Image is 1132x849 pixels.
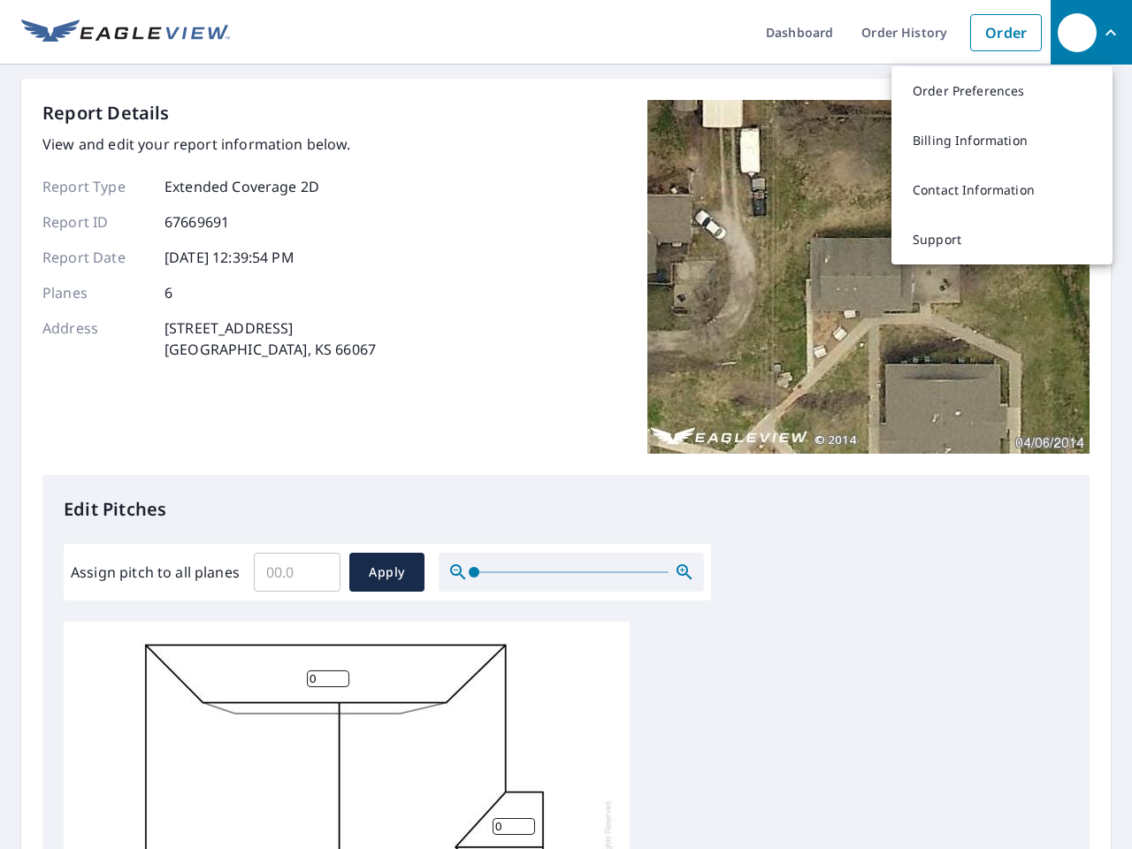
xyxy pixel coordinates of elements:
[21,19,230,46] img: EV Logo
[970,14,1042,51] a: Order
[363,562,410,584] span: Apply
[254,547,340,597] input: 00.0
[42,134,376,155] p: View and edit your report information below.
[164,176,319,197] p: Extended Coverage 2D
[164,211,229,233] p: 67669691
[42,100,170,126] p: Report Details
[164,317,376,360] p: [STREET_ADDRESS] [GEOGRAPHIC_DATA], KS 66067
[164,247,294,268] p: [DATE] 12:39:54 PM
[164,282,172,303] p: 6
[42,282,149,303] p: Planes
[891,165,1113,215] a: Contact Information
[349,553,424,592] button: Apply
[64,496,1068,523] p: Edit Pitches
[42,247,149,268] p: Report Date
[42,317,149,360] p: Address
[891,66,1113,116] a: Order Preferences
[71,562,240,583] label: Assign pitch to all planes
[42,211,149,233] p: Report ID
[891,116,1113,165] a: Billing Information
[42,176,149,197] p: Report Type
[647,100,1090,454] img: Top image
[891,215,1113,264] a: Support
